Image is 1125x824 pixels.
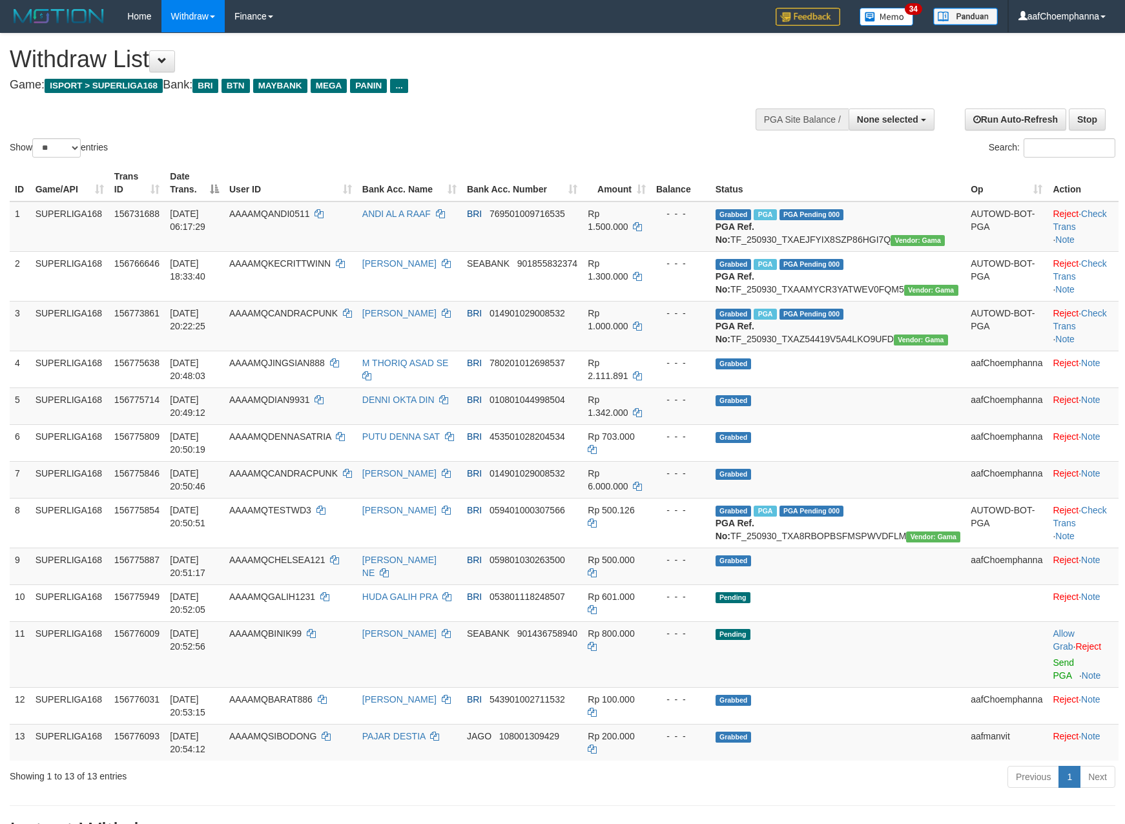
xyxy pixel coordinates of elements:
[1053,308,1106,331] a: Check Trans
[10,165,30,201] th: ID
[1081,358,1100,368] a: Note
[1048,251,1119,301] td: · ·
[933,8,998,25] img: panduan.png
[905,3,922,15] span: 34
[490,431,565,442] span: Copy 453501028204534 to clipboard
[170,694,205,717] span: [DATE] 20:53:15
[894,335,948,345] span: Vendor URL: https://trx31.1velocity.biz
[1081,694,1100,705] a: Note
[490,694,565,705] span: Copy 543901002711532 to clipboard
[362,395,435,405] a: DENNI OKTA DIN
[1058,766,1080,788] a: 1
[754,309,776,320] span: Marked by aafsengchandara
[10,251,30,301] td: 2
[857,114,918,125] span: None selected
[588,628,634,639] span: Rp 800.000
[229,209,310,219] span: AAAAMQANDI0511
[10,584,30,621] td: 10
[965,108,1066,130] a: Run Auto-Refresh
[30,251,109,301] td: SUPERLIGA168
[651,165,710,201] th: Balance
[588,592,634,602] span: Rp 601.000
[10,46,737,72] h1: Withdraw List
[849,108,934,130] button: None selected
[192,79,218,93] span: BRI
[467,592,482,602] span: BRI
[1048,165,1119,201] th: Action
[114,694,160,705] span: 156776031
[222,79,250,93] span: BTN
[656,553,705,566] div: - - -
[1048,301,1119,351] td: · ·
[716,732,752,743] span: Grabbed
[656,467,705,480] div: - - -
[656,307,705,320] div: - - -
[1048,424,1119,461] td: ·
[30,498,109,548] td: SUPERLIGA168
[716,469,752,480] span: Grabbed
[716,506,752,517] span: Grabbed
[1075,641,1101,652] a: Reject
[716,259,752,270] span: Grabbed
[716,358,752,369] span: Grabbed
[716,221,754,245] b: PGA Ref. No:
[710,201,965,252] td: TF_250930_TXAEJFYIX8SZP86HGI7Q
[467,209,482,219] span: BRI
[588,308,628,331] span: Rp 1.000.000
[1053,731,1079,741] a: Reject
[362,468,437,479] a: [PERSON_NAME]
[1048,387,1119,424] td: ·
[965,687,1048,724] td: aafChoemphanna
[989,138,1115,158] label: Search:
[965,301,1048,351] td: AUTOWD-BOT-PGA
[362,258,437,269] a: [PERSON_NAME]
[1053,431,1079,442] a: Reject
[30,301,109,351] td: SUPERLIGA168
[10,424,30,461] td: 6
[10,201,30,252] td: 1
[467,555,482,565] span: BRI
[229,358,325,368] span: AAAAMQJINGSIAN888
[490,358,565,368] span: Copy 780201012698537 to clipboard
[1053,258,1106,282] a: Check Trans
[1053,694,1079,705] a: Reject
[114,358,160,368] span: 156775638
[30,201,109,252] td: SUPERLIGA168
[906,531,960,542] span: Vendor URL: https://trx31.1velocity.biz
[965,461,1048,498] td: aafChoemphanna
[10,138,108,158] label: Show entries
[588,731,634,741] span: Rp 200.000
[467,308,482,318] span: BRI
[1081,431,1100,442] a: Note
[10,548,30,584] td: 9
[30,165,109,201] th: Game/API: activate to sort column ascending
[1055,284,1075,294] a: Note
[656,257,705,270] div: - - -
[1055,334,1075,344] a: Note
[1053,395,1079,405] a: Reject
[253,79,307,93] span: MAYBANK
[490,555,565,565] span: Copy 059801030263500 to clipboard
[588,468,628,491] span: Rp 6.000.000
[357,165,462,201] th: Bank Acc. Name: activate to sort column ascending
[10,621,30,687] td: 11
[229,258,331,269] span: AAAAMQKECRITTWINN
[860,8,914,26] img: Button%20Memo.svg
[10,498,30,548] td: 8
[1081,555,1100,565] a: Note
[588,505,634,515] span: Rp 500.126
[229,592,315,602] span: AAAAMQGALIH1231
[1053,358,1079,368] a: Reject
[588,395,628,418] span: Rp 1.342.000
[30,424,109,461] td: SUPERLIGA168
[1069,108,1106,130] a: Stop
[1081,731,1100,741] a: Note
[1053,209,1079,219] a: Reject
[490,308,565,318] span: Copy 014901029008532 to clipboard
[710,251,965,301] td: TF_250930_TXAAMYCR3YATWEV0FQM5
[1080,766,1115,788] a: Next
[170,395,205,418] span: [DATE] 20:49:12
[588,358,628,381] span: Rp 2.111.891
[1048,621,1119,687] td: ·
[30,621,109,687] td: SUPERLIGA168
